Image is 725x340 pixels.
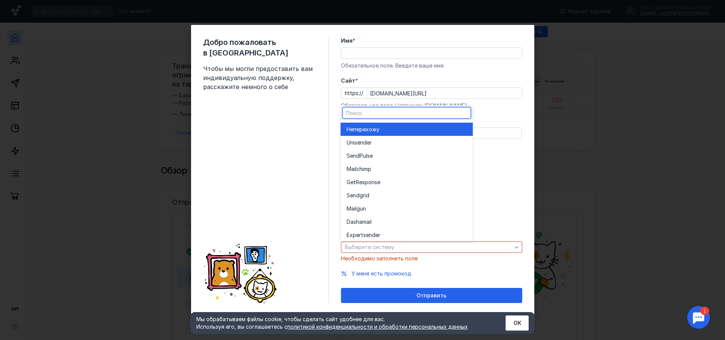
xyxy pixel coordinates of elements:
[347,178,350,186] span: G
[17,5,26,13] div: 1
[341,136,473,149] button: Unisender
[506,315,529,331] button: ОК
[341,77,355,85] span: Cайт
[356,205,366,212] span: gun
[352,270,411,277] span: У меня есть промокод
[341,202,473,215] button: Mailgun
[350,178,380,186] span: etResponse
[203,64,316,91] span: Чтобы мы могли предоставить вам индивидуальную поддержку, расскажите немного о себе
[341,255,522,262] div: Необходимо заполнить поле
[341,215,473,228] button: Dashamail
[347,126,353,133] span: Не
[347,139,370,146] span: Unisende
[416,292,446,299] span: Отправить
[347,231,353,239] span: Ex
[347,152,370,160] span: SendPuls
[341,228,473,242] button: Expertsender
[365,192,369,199] span: id
[347,165,368,173] span: Mailchim
[341,288,522,303] button: Отправить
[368,165,371,173] span: p
[347,205,356,212] span: Mail
[341,175,473,189] button: GetResponse
[345,244,394,250] span: Выберите систему
[370,152,373,160] span: e
[203,37,316,58] span: Добро пожаловать в [GEOGRAPHIC_DATA]
[341,121,473,242] div: grid
[370,139,372,146] span: r
[352,270,411,277] button: У меня есть промокод
[353,126,379,133] span: перехожу
[341,242,522,253] button: Выберите систему
[341,123,473,136] button: Неперехожу
[353,231,380,239] span: pertsender
[287,323,468,330] a: политикой конфиденциальности и обработки персональных данных
[341,162,473,175] button: Mailchimp
[343,108,470,118] input: Поиск
[370,218,372,226] span: l
[341,37,353,45] span: Имя
[347,192,365,199] span: Sendgr
[347,218,370,226] span: Dashamai
[341,189,473,202] button: Sendgrid
[341,62,522,69] div: Обязательное поле. Введите ваше имя
[196,315,487,331] div: Мы обрабатываем файлы cookie, чтобы сделать сайт удобнее для вас. Используя его, вы соглашаетесь c
[341,102,522,109] div: Обязательное поле. Например: [DOMAIN_NAME]
[341,149,473,162] button: SendPulse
